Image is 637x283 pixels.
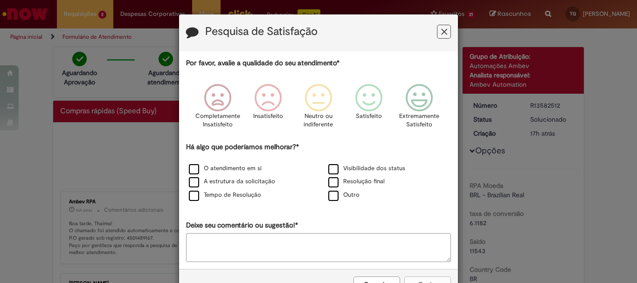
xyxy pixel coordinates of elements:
p: Satisfeito [356,112,382,121]
label: Tempo de Resolução [189,191,261,200]
p: Insatisfeito [253,112,283,121]
label: Por favor, avalie a qualidade do seu atendimento* [186,58,339,68]
label: Visibilidade dos status [328,164,405,173]
div: Há algo que poderíamos melhorar?* [186,142,451,202]
label: O atendimento em si [189,164,262,173]
div: Insatisfeito [244,77,292,141]
p: Neutro ou indiferente [302,112,335,129]
label: Resolução final [328,177,385,186]
p: Extremamente Satisfeito [399,112,439,129]
label: Pesquisa de Satisfação [205,26,318,38]
p: Completamente Insatisfeito [195,112,240,129]
div: Extremamente Satisfeito [395,77,443,141]
div: Completamente Insatisfeito [194,77,241,141]
label: Deixe seu comentário ou sugestão!* [186,221,298,230]
div: Satisfeito [345,77,393,141]
div: Neutro ou indiferente [295,77,342,141]
label: A estrutura da solicitação [189,177,275,186]
label: Outro [328,191,360,200]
